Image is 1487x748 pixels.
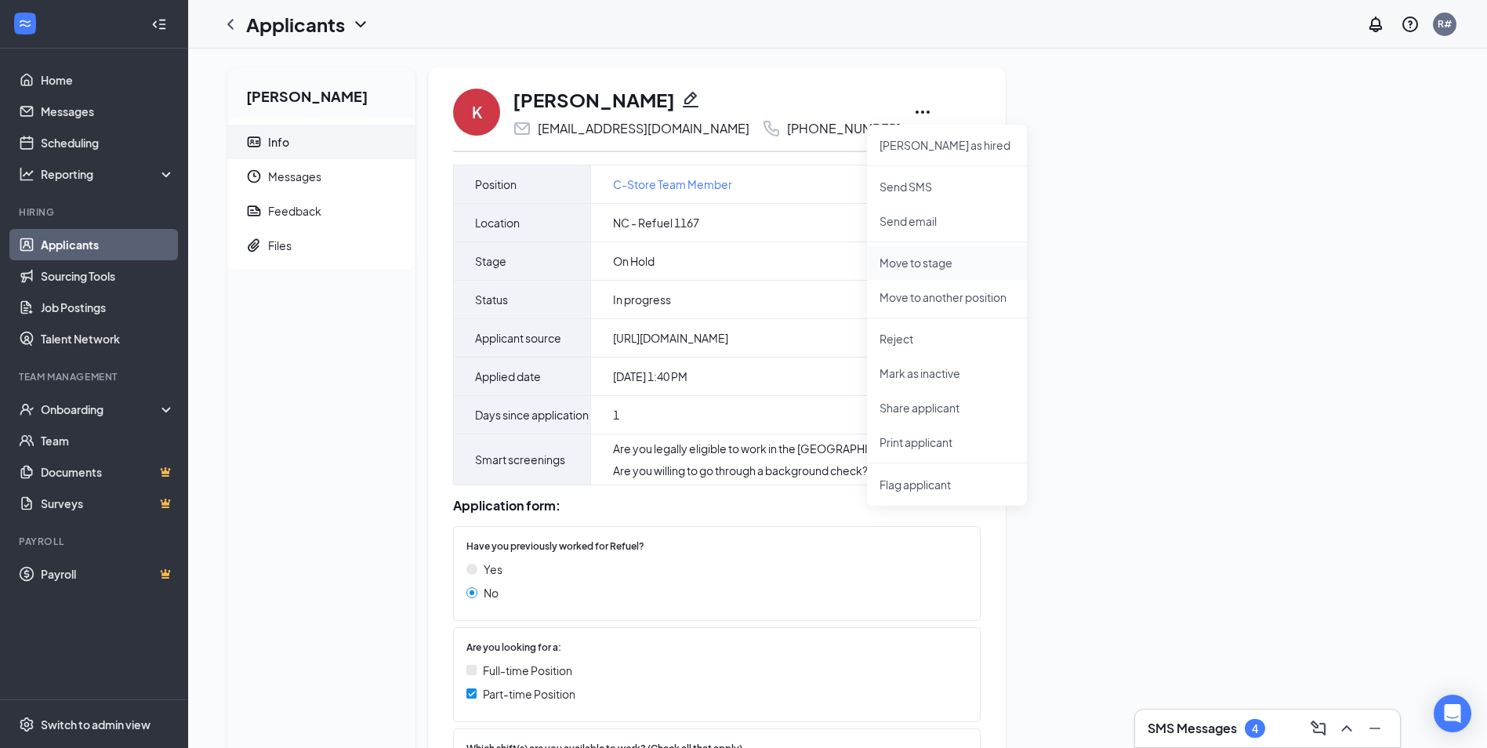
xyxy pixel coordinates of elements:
button: ComposeMessage [1306,716,1331,741]
h1: [PERSON_NAME] [513,86,675,113]
span: Stage [475,252,506,271]
div: Are you legally eligible to work in the [GEOGRAPHIC_DATA]? : [613,441,939,456]
a: PayrollCrown [41,558,175,590]
div: [EMAIL_ADDRESS][DOMAIN_NAME] [538,121,749,136]
span: NC - Refuel 1167 [613,215,699,231]
svg: Minimize [1366,719,1384,738]
svg: Paperclip [246,238,262,253]
svg: ChevronDown [351,15,370,34]
div: Files [268,238,292,253]
span: 1 [613,407,619,423]
svg: WorkstreamLogo [17,16,33,31]
div: K [472,101,482,123]
a: Sourcing Tools [41,260,175,292]
p: Share applicant [880,400,1014,416]
span: No [484,584,499,601]
a: Job Postings [41,292,175,323]
span: Yes [484,561,502,578]
p: Send SMS [880,179,1014,194]
span: Messages [268,159,403,194]
span: Days since application [475,405,589,424]
div: Application form: [453,498,981,514]
a: Team [41,425,175,456]
p: Move to stage [880,255,1014,271]
span: Status [475,290,508,309]
p: Reject [880,331,1014,347]
p: Print applicant [880,434,1014,450]
svg: Email [513,119,531,138]
svg: Collapse [151,16,167,32]
span: Part-time Position [483,685,575,703]
svg: Settings [19,717,34,732]
span: Applied date [475,367,541,386]
p: Move to another position [880,289,1014,305]
svg: ChevronLeft [221,15,240,34]
a: Talent Network [41,323,175,354]
div: Open Intercom Messenger [1434,695,1471,732]
div: R# [1438,17,1452,31]
span: On Hold [613,253,655,269]
a: Applicants [41,229,175,260]
span: Flag applicant [880,476,1014,493]
div: Hiring [19,205,172,219]
div: Team Management [19,370,172,383]
a: SurveysCrown [41,488,175,519]
svg: Notifications [1366,15,1385,34]
button: ChevronUp [1334,716,1359,741]
span: Are you looking for a: [466,641,561,655]
svg: ContactCard [246,134,262,150]
span: Applicant source [475,329,561,347]
span: [URL][DOMAIN_NAME] [613,330,728,346]
span: Full-time Position [483,662,572,679]
div: Info [268,134,289,150]
svg: ChevronUp [1337,719,1356,738]
h1: Applicants [246,11,345,38]
p: Mark as inactive [880,365,1014,381]
a: ReportFeedback [227,194,415,228]
div: Onboarding [41,401,161,417]
svg: Analysis [19,166,34,182]
span: Smart screenings [475,450,565,469]
a: Messages [41,96,175,127]
a: PaperclipFiles [227,228,415,263]
p: Send email [880,213,1014,229]
div: [PHONE_NUMBER] [787,121,901,136]
h2: [PERSON_NAME] [227,67,415,118]
a: Home [41,64,175,96]
svg: ComposeMessage [1309,719,1328,738]
a: ClockMessages [227,159,415,194]
span: Location [475,213,520,232]
svg: Pencil [681,90,700,109]
svg: UserCheck [19,401,34,417]
div: 4 [1252,722,1258,735]
div: Feedback [268,203,321,219]
span: Have you previously worked for Refuel? [466,539,644,554]
svg: Ellipses [913,103,932,122]
p: [PERSON_NAME] as hired [880,137,1014,153]
svg: Phone [762,119,781,138]
svg: Clock [246,169,262,184]
div: Payroll [19,535,172,548]
span: In progress [613,292,671,307]
h3: SMS Messages [1148,720,1237,737]
span: [DATE] 1:40 PM [613,369,687,384]
span: Position [475,175,517,194]
div: Switch to admin view [41,717,151,732]
a: ContactCardInfo [227,125,415,159]
a: C-Store Team Member [613,176,732,193]
button: Minimize [1362,716,1387,741]
div: Reporting [41,166,176,182]
svg: QuestionInfo [1401,15,1420,34]
div: Are you willing to go through a background check? : [613,463,939,478]
svg: Report [246,203,262,219]
a: DocumentsCrown [41,456,175,488]
a: Scheduling [41,127,175,158]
